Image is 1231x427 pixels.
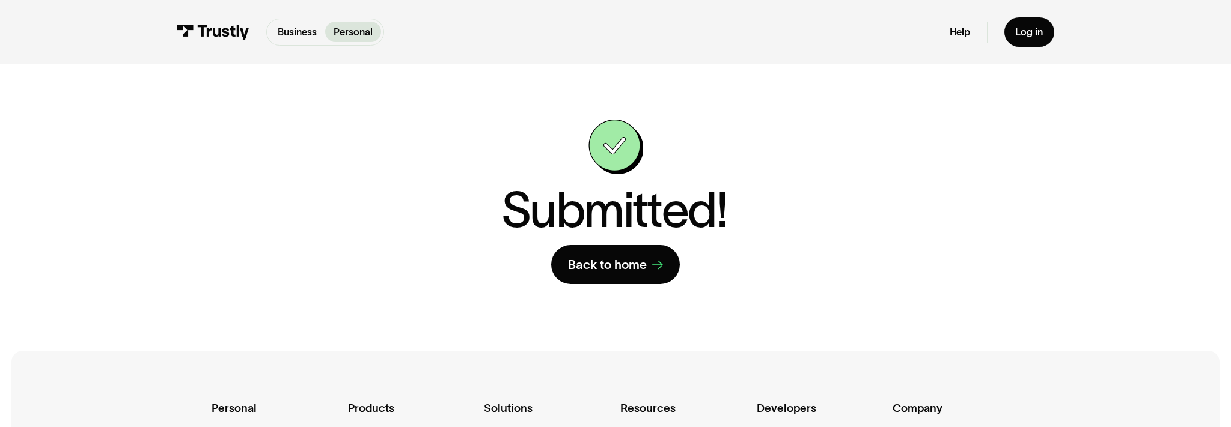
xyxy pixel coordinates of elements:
a: Back to home [551,245,680,283]
a: Log in [1004,17,1054,47]
a: Help [950,26,970,38]
p: Business [278,25,317,39]
h1: Submitted! [501,186,728,234]
a: Personal [325,22,381,42]
p: Personal [334,25,373,39]
div: Log in [1015,26,1043,38]
div: Back to home [568,256,647,273]
img: Trustly Logo [177,25,249,40]
a: Business [269,22,325,42]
